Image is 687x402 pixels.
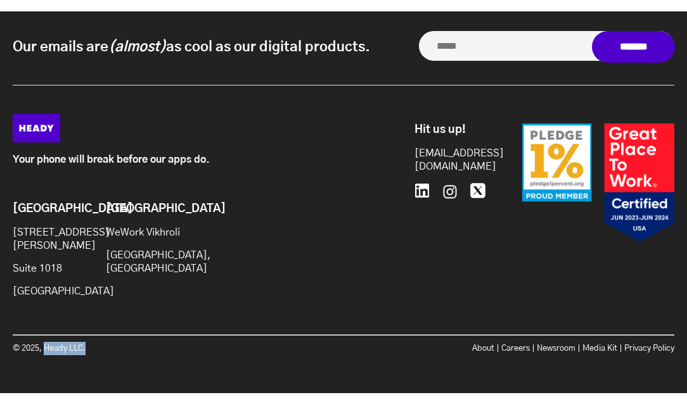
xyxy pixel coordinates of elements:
[106,226,188,239] p: WeWork Vikhroli
[624,344,674,353] a: Privacy Policy
[13,37,370,56] p: Our emails are as cool as our digital products.
[13,342,343,355] p: © 2025, Heady LLC.
[414,147,491,173] a: [EMAIL_ADDRESS][DOMAIN_NAME]
[108,40,166,54] i: (almost)
[106,249,188,275] p: [GEOGRAPHIC_DATA], [GEOGRAPHIC_DATA]
[414,123,491,137] h6: Hit us up!
[582,344,617,353] a: Media Kit
[106,203,188,217] h6: [GEOGRAPHIC_DATA]
[537,344,575,353] a: Newsroom
[13,285,95,298] p: [GEOGRAPHIC_DATA]
[522,123,674,242] img: Badges-24
[472,344,494,353] a: About
[501,344,530,353] a: Careers
[13,114,60,142] img: Heady_Logo_Web-01 (1)
[13,203,95,217] h6: [GEOGRAPHIC_DATA]
[13,262,95,275] p: Suite 1018
[13,226,95,253] p: [STREET_ADDRESS][PERSON_NAME]
[13,153,357,166] p: Your phone will break before our apps do.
